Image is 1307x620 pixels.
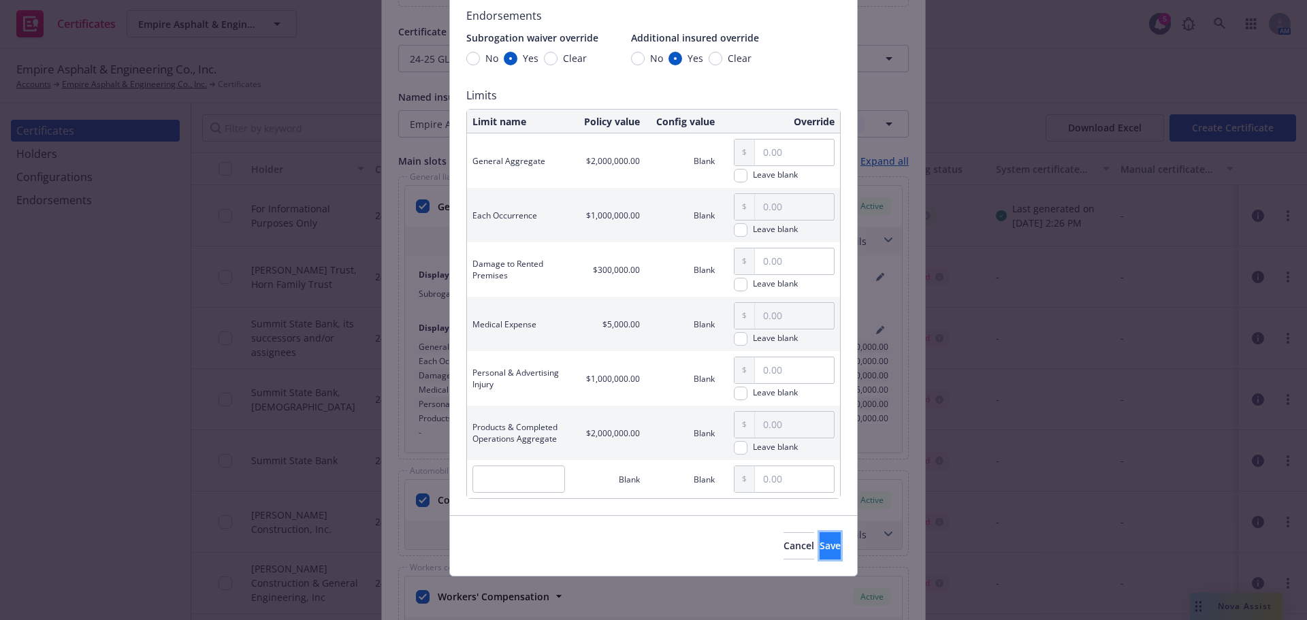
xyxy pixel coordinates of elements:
span: Leave blank [753,223,798,237]
div: Leave blank [753,223,798,235]
td: Each Occurrence [467,188,570,242]
td: Blank [645,133,720,188]
span: Yes [688,51,703,65]
td: Personal & Advertising Injury [467,351,570,406]
td: Medical Expense [467,297,570,351]
input: Clear [709,52,722,65]
span: Subrogation waiver override [466,31,598,44]
td: Damage to Rented Premises [467,242,570,297]
span: Endorsements [466,7,841,24]
span: Leave blank [753,387,798,400]
th: Override [720,110,840,133]
span: No [650,51,663,65]
td: Blank [645,242,720,297]
td: Blank [645,188,720,242]
button: Cancel [784,532,814,559]
span: $1,000,000.00 [586,373,640,385]
span: Blank [619,474,640,485]
span: Yes [523,51,538,65]
input: 0.00 [755,303,834,329]
div: Leave blank [753,387,798,398]
span: Clear [563,51,587,65]
td: Blank [645,297,720,351]
input: 0.00 [755,248,834,274]
input: 0.00 [755,140,834,165]
span: No [485,51,498,65]
button: Save [820,532,841,559]
span: Leave blank [753,332,798,346]
span: $2,000,000.00 [586,155,640,167]
input: Clear [544,52,558,65]
td: Blank [645,460,720,498]
td: General Aggregate [467,133,570,188]
span: Leave blank [753,169,798,182]
span: Clear [728,51,752,65]
span: Additional insured override [631,31,759,44]
input: 0.00 [755,194,834,220]
span: Limits [466,87,841,103]
div: Leave blank [753,332,798,344]
span: $300,000.00 [593,264,640,276]
span: $5,000.00 [602,319,640,330]
div: Leave blank [753,441,798,453]
div: Leave blank [753,278,798,289]
input: 0.00 [755,412,834,438]
input: 0.00 [755,466,834,492]
td: Blank [645,351,720,406]
span: Leave blank [753,441,798,455]
span: Leave blank [753,278,798,291]
input: No [631,52,645,65]
input: 0.00 [755,357,834,383]
input: Yes [668,52,682,65]
span: Save [820,539,841,552]
td: Blank [645,406,720,460]
th: Policy value [570,110,645,133]
th: Config value [645,110,720,133]
input: Yes [504,52,517,65]
span: $1,000,000.00 [586,210,640,221]
span: Cancel [784,539,814,552]
td: Products & Completed Operations Aggregate [467,406,570,460]
th: Limit name [467,110,570,133]
input: No [466,52,480,65]
div: Leave blank [753,169,798,180]
span: $2,000,000.00 [586,427,640,439]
